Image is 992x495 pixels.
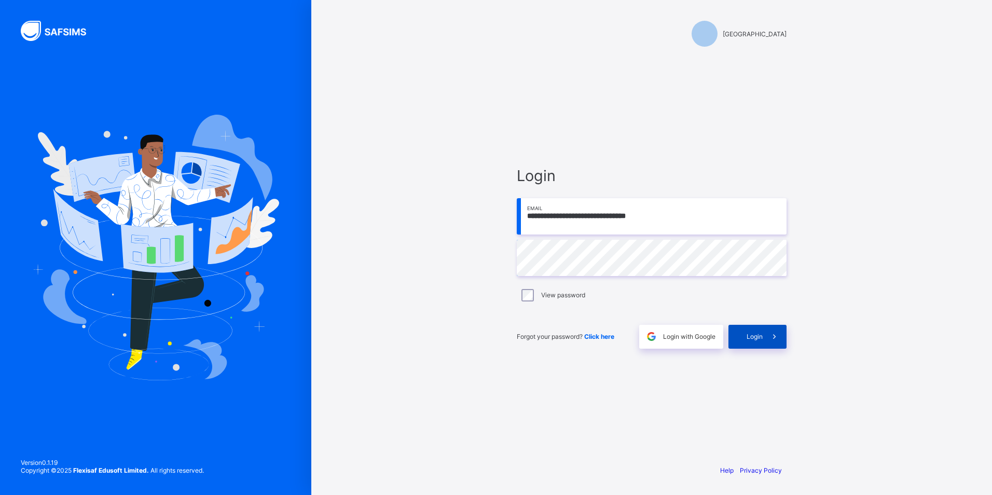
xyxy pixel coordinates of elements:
span: Login [747,333,763,340]
a: Click here [584,333,614,340]
strong: Flexisaf Edusoft Limited. [73,466,149,474]
span: [GEOGRAPHIC_DATA] [723,30,787,38]
span: Login [517,167,787,185]
span: Version 0.1.19 [21,459,204,466]
span: Login with Google [663,333,715,340]
a: Help [720,466,734,474]
img: Hero Image [32,115,279,380]
label: View password [541,291,585,299]
span: Copyright © 2025 All rights reserved. [21,466,204,474]
img: SAFSIMS Logo [21,21,99,41]
a: Privacy Policy [740,466,782,474]
span: Forgot your password? [517,333,614,340]
img: google.396cfc9801f0270233282035f929180a.svg [645,331,657,342]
